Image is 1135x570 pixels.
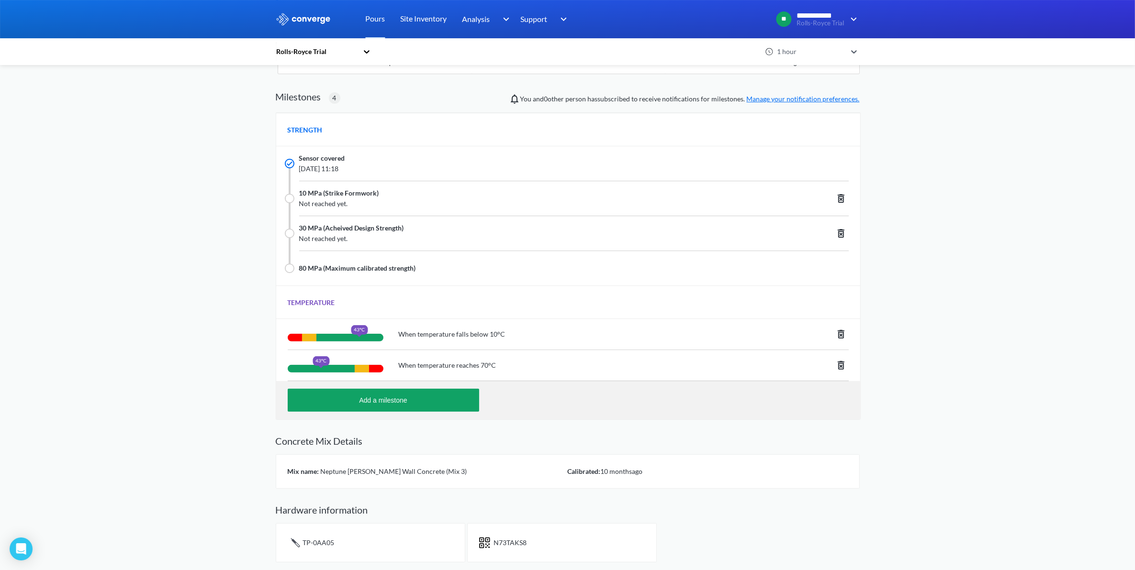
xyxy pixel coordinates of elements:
h2: Concrete Mix Details [276,435,860,447]
button: Add a milestone [288,389,479,412]
div: Open Intercom Messenger [10,537,33,560]
img: icon-tail.svg [288,535,303,550]
span: You and person has subscribed to receive notifications for milestones. [520,94,860,104]
span: Analysis [462,13,490,25]
span: STRENGTH [288,125,323,135]
img: icon-short-text.svg [479,537,490,548]
span: Neptune [PERSON_NAME] Wall Concrete (Mix 3) [319,467,467,475]
span: When temperature reaches 70°C [399,360,496,371]
span: 10 MPa (Strike Formwork) [299,188,379,198]
span: 30 MPa (Acheived Design Strength) [299,223,404,233]
span: 80 MPa (Maximum calibrated strength) [299,263,416,274]
img: logo_ewhite.svg [276,13,331,25]
img: downArrow.svg [496,13,512,25]
div: 43°C [351,325,368,335]
span: When temperature falls below 10°C [399,329,506,340]
span: [DATE] 11:18 [299,164,733,174]
span: Sensor covered [299,153,345,164]
span: Not reached yet. [299,233,733,244]
img: downArrow.svg [844,13,860,25]
span: Calibrated: [568,467,601,475]
span: TP-0AA05 [303,538,335,547]
img: notifications-icon.svg [509,93,520,105]
span: N73TAKS8 [494,538,527,547]
span: Not reached yet. [299,198,733,209]
span: 0 other [544,95,564,103]
div: Rolls-Royce Trial [276,46,358,57]
h2: Milestones [276,91,321,102]
a: Manage your notification preferences. [747,95,860,103]
span: Mix name: [288,467,319,475]
span: TEMPERATURE [288,297,335,308]
span: 4 [333,93,337,103]
img: downArrow.svg [554,13,570,25]
span: Support [521,13,548,25]
span: Rolls-Royce Trial [797,20,844,27]
div: 43°C [313,356,329,366]
h2: Hardware information [276,504,860,515]
span: 10 months ago [601,467,643,475]
div: 1 hour [775,46,846,57]
img: icon-clock.svg [765,47,774,56]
